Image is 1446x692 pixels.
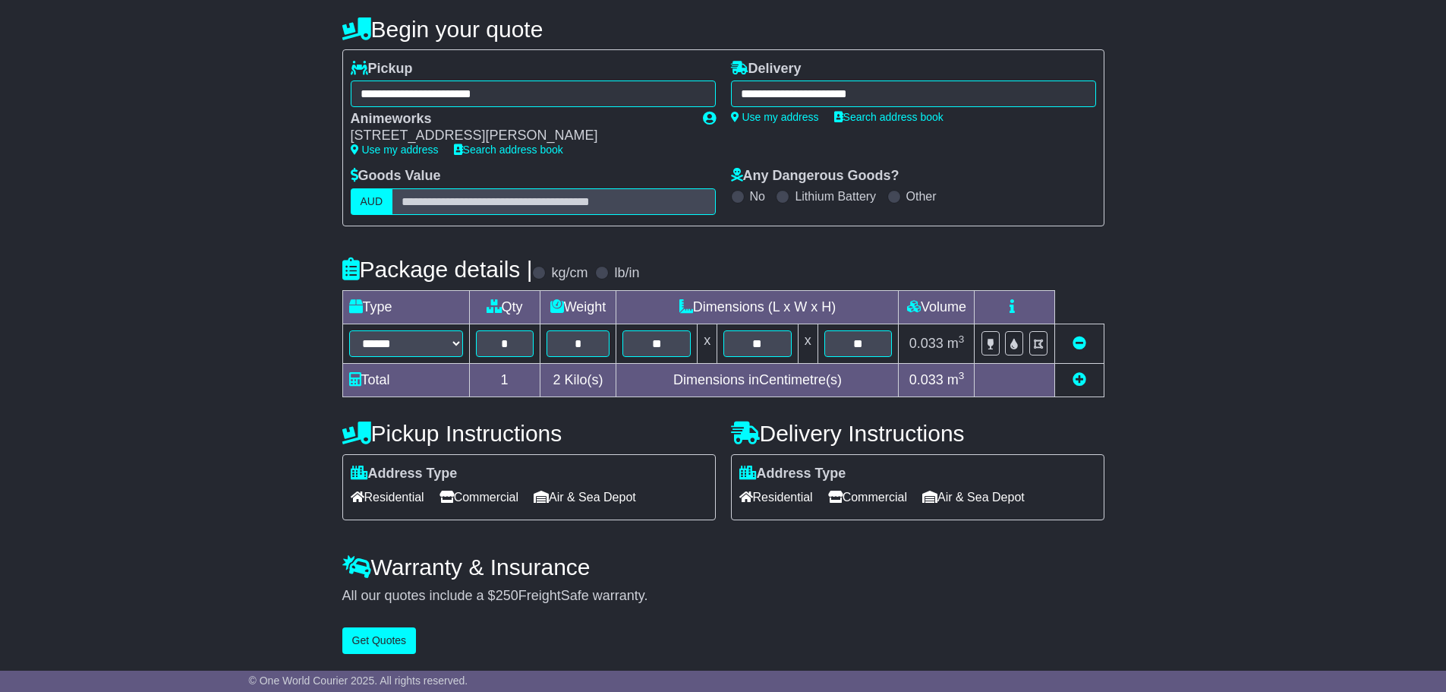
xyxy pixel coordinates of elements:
span: Residential [351,485,424,509]
label: Pickup [351,61,413,77]
div: All our quotes include a $ FreightSafe warranty. [342,588,1104,605]
span: Commercial [439,485,518,509]
h4: Begin your quote [342,17,1104,42]
div: [STREET_ADDRESS][PERSON_NAME] [351,128,688,144]
span: © One World Courier 2025. All rights reserved. [249,675,468,687]
label: No [750,189,765,204]
a: Search address book [454,144,563,156]
label: Delivery [731,61,802,77]
span: Commercial [828,485,907,509]
label: AUD [351,188,393,215]
sup: 3 [959,370,965,381]
span: 2 [553,372,560,387]
a: Search address book [834,111,944,123]
button: Get Quotes [342,627,417,654]
span: m [947,336,965,351]
span: 0.033 [909,336,944,351]
label: Any Dangerous Goods? [731,168,899,185]
td: Dimensions (L x W x H) [616,290,899,324]
td: Total [342,363,469,397]
a: Remove this item [1073,336,1086,351]
h4: Package details | [342,257,533,282]
h4: Delivery Instructions [731,421,1104,446]
span: Air & Sea Depot [922,485,1025,509]
span: Residential [739,485,813,509]
label: Goods Value [351,168,441,185]
td: Weight [540,290,616,324]
td: Kilo(s) [540,363,616,397]
span: Air & Sea Depot [534,485,636,509]
div: Animeworks [351,111,688,128]
label: Lithium Battery [795,189,876,204]
span: 0.033 [909,372,944,387]
span: m [947,372,965,387]
a: Add new item [1073,372,1086,387]
sup: 3 [959,333,965,345]
span: 250 [496,588,518,603]
td: Qty [469,290,540,324]
td: Dimensions in Centimetre(s) [616,363,899,397]
td: 1 [469,363,540,397]
td: Volume [899,290,975,324]
a: Use my address [731,111,819,123]
label: kg/cm [551,265,588,282]
td: x [698,324,717,363]
label: lb/in [614,265,639,282]
label: Other [906,189,937,204]
label: Address Type [351,466,458,482]
td: Type [342,290,469,324]
label: Address Type [739,466,846,482]
h4: Warranty & Insurance [342,555,1104,580]
td: x [798,324,818,363]
h4: Pickup Instructions [342,421,716,446]
a: Use my address [351,144,439,156]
